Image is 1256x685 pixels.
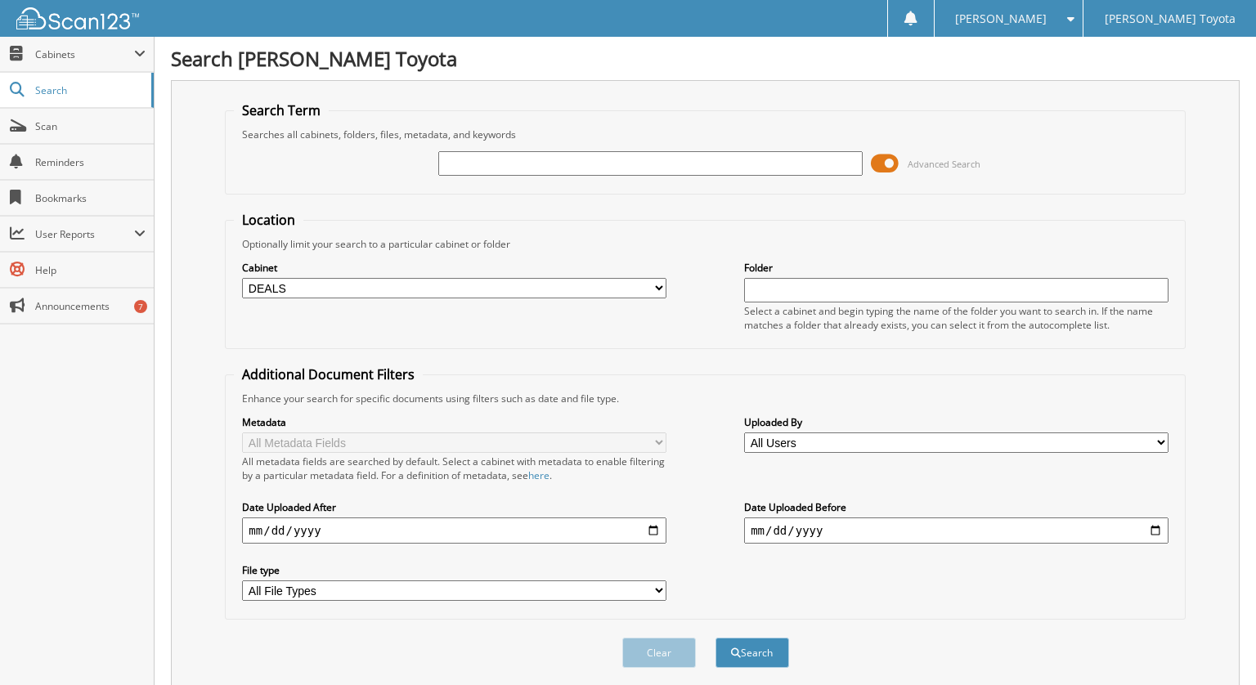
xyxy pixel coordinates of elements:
div: Select a cabinet and begin typing the name of the folder you want to search in. If the name match... [744,304,1169,332]
label: Cabinet [242,261,666,275]
label: File type [242,563,666,577]
span: Search [35,83,143,97]
a: here [528,468,549,482]
input: start [242,517,666,544]
span: Advanced Search [908,158,980,170]
label: Metadata [242,415,666,429]
input: end [744,517,1169,544]
span: [PERSON_NAME] Toyota [1105,14,1236,24]
label: Uploaded By [744,415,1169,429]
span: User Reports [35,227,134,241]
span: Cabinets [35,47,134,61]
div: Enhance your search for specific documents using filters such as date and file type. [234,392,1176,405]
span: Reminders [35,155,146,169]
h1: Search [PERSON_NAME] Toyota [171,45,1240,72]
span: Scan [35,119,146,133]
div: 7 [134,300,147,313]
label: Date Uploaded Before [744,500,1169,514]
button: Clear [622,638,696,668]
label: Date Uploaded After [242,500,666,514]
div: Optionally limit your search to a particular cabinet or folder [234,237,1176,251]
iframe: Chat Widget [1174,607,1256,685]
legend: Location [234,211,303,229]
legend: Additional Document Filters [234,365,423,383]
span: Help [35,263,146,277]
legend: Search Term [234,101,329,119]
span: Announcements [35,299,146,313]
span: [PERSON_NAME] [955,14,1047,24]
div: Searches all cabinets, folders, files, metadata, and keywords [234,128,1176,141]
button: Search [715,638,789,668]
img: scan123-logo-white.svg [16,7,139,29]
label: Folder [744,261,1169,275]
div: All metadata fields are searched by default. Select a cabinet with metadata to enable filtering b... [242,454,666,482]
span: Bookmarks [35,191,146,205]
